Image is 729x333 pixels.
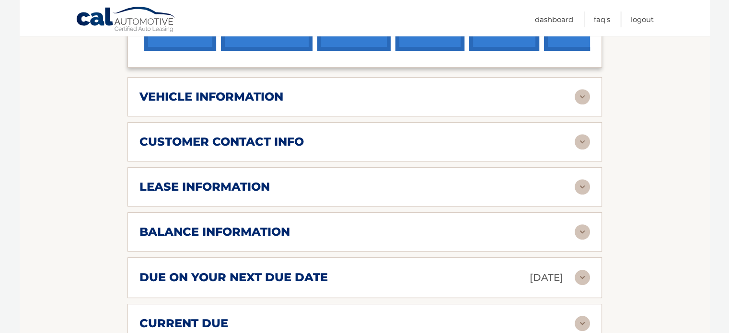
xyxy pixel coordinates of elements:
a: Cal Automotive [76,6,176,34]
h2: due on your next due date [139,270,328,285]
a: Dashboard [535,11,573,27]
img: accordion-rest.svg [575,179,590,195]
h2: vehicle information [139,90,283,104]
img: accordion-rest.svg [575,134,590,149]
img: accordion-rest.svg [575,224,590,240]
h2: customer contact info [139,135,304,149]
h2: lease information [139,180,270,194]
h2: balance information [139,225,290,239]
a: FAQ's [594,11,610,27]
h2: current due [139,316,228,331]
a: Logout [631,11,654,27]
img: accordion-rest.svg [575,316,590,331]
p: [DATE] [530,269,563,286]
img: accordion-rest.svg [575,89,590,104]
img: accordion-rest.svg [575,270,590,285]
